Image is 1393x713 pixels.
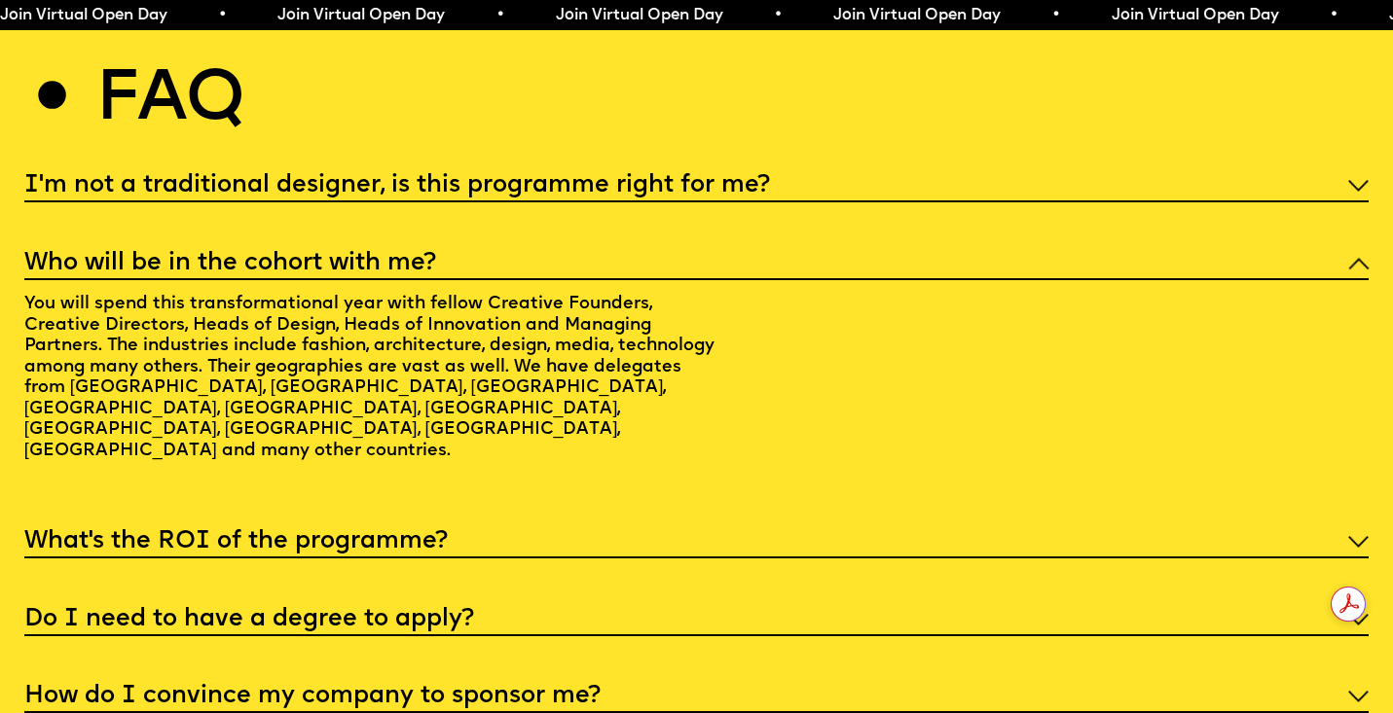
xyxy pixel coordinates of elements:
span: • [774,8,783,23]
h5: What’s the ROI of the programme? [24,532,448,552]
h5: How do I convince my company to sponsor me? [24,687,601,706]
h2: Faq [95,71,243,132]
span: • [495,8,504,23]
h5: I'm not a traditional designer, is this programme right for me? [24,176,770,196]
span: • [1330,8,1338,23]
h5: Who will be in the cohort with me? [24,254,436,273]
span: • [218,8,227,23]
span: • [1051,8,1060,23]
h5: Do I need to have a degree to apply? [24,610,474,629]
p: You will spend this transformational year with fellow Creative Founders, Creative Directors, Head... [24,280,721,481]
